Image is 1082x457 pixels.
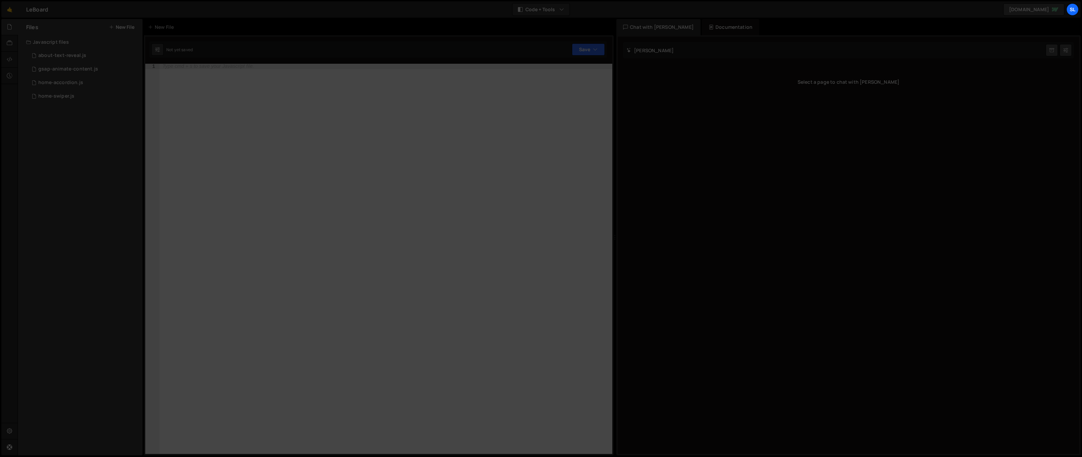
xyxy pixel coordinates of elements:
[38,93,74,99] div: home-swiper.js
[166,47,193,53] div: Not yet saved
[163,64,254,69] div: Type cmd + s to save your Javascript file.
[1066,3,1079,16] a: Sl
[38,80,83,86] div: home-accordion.js
[26,62,143,76] div: 10325/23462.js
[512,3,570,16] button: Code + Tools
[616,19,701,35] div: Chat with [PERSON_NAME]
[623,68,1074,96] div: Select a page to chat with [PERSON_NAME]
[26,5,48,14] div: LeBoard
[26,49,143,62] div: 10325/23992.js
[148,24,176,31] div: New File
[38,66,98,72] div: gsap-animate-content.js
[627,47,674,54] h2: [PERSON_NAME]
[145,64,160,69] div: 1
[18,35,143,49] div: Javascript files
[26,76,143,90] div: 10325/23656.js
[1,1,18,18] a: 🤙
[1003,3,1064,16] a: [DOMAIN_NAME]
[26,90,143,103] div: 10325/23651.js
[109,24,134,30] button: New File
[26,23,38,31] h2: Files
[38,53,86,59] div: about-text-reveal.js
[572,43,605,56] button: Save
[702,19,759,35] div: Documentation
